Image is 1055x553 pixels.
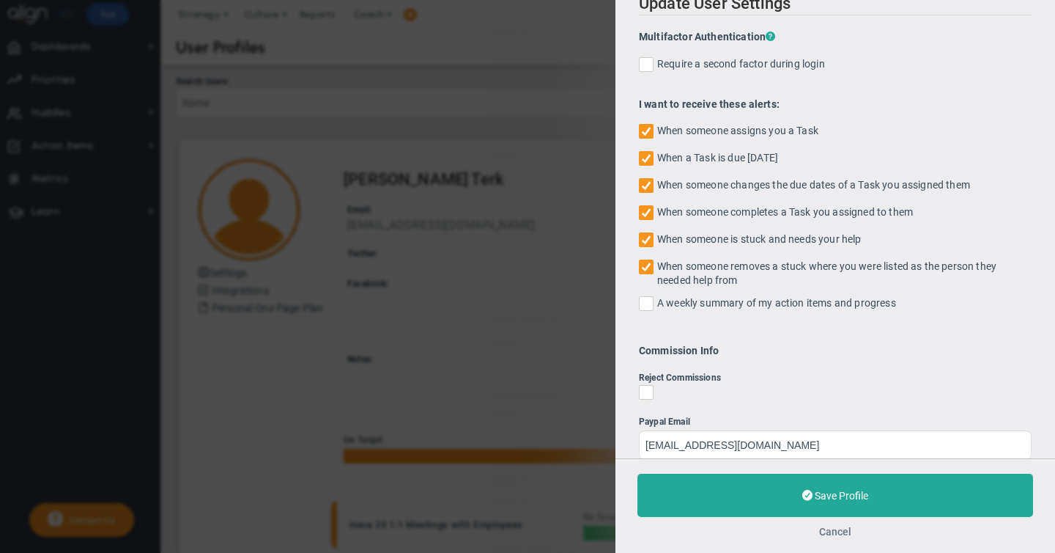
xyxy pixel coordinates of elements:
[639,232,1032,251] label: When someone is stuck and needs your help
[639,98,1032,111] h4: I want to receive these alerts:
[639,205,1032,224] label: When someone completes a Task you assigned to them
[639,371,1032,404] div: Reject Commissions
[639,415,1032,429] div: Paypal Email
[639,57,1032,76] label: Require a second factor during login
[639,124,1032,142] label: When someone assigns you a Task
[819,526,851,538] button: Cancel
[639,151,1032,169] label: When a Task is due [DATE]
[639,431,1032,460] input: Paypal Email
[639,178,1032,197] label: When someone changes the due dates of a Task you assigned them
[815,490,868,502] span: Save Profile
[637,474,1033,517] button: Save Profile
[639,260,1032,288] label: When someone removes a stuck where you were listed as the person they needed help from
[639,30,1032,43] h4: Multifactor Authentication
[639,344,1032,357] h4: Commission Info
[639,296,1032,315] label: A weekly summary of my action items and progress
